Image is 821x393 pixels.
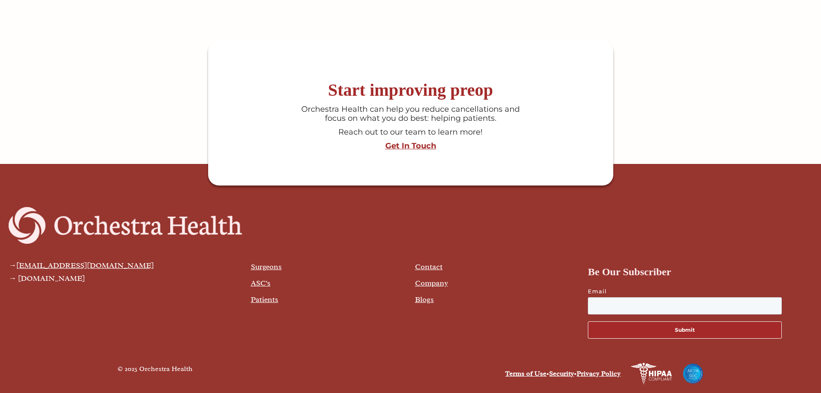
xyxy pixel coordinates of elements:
div: Orchestra Health can help you reduce cancellations and focus on what you do best: helping patients. [297,105,524,123]
div: → [9,261,154,270]
div: • • [415,368,621,380]
a: Terms of Use [505,369,546,378]
div: → [DOMAIN_NAME] [9,274,154,283]
h4: Be Our Subscriber [588,264,803,280]
a: Security [549,369,574,378]
div: © 2025 Orchestra Health [118,363,193,384]
a: Get In Touch [212,141,609,151]
label: Email [588,287,803,296]
a: ASC's [251,278,271,288]
button: Submit [588,321,782,339]
a: Patients [251,295,278,304]
a: Surgeons [251,262,282,271]
a: Blogs [415,295,434,304]
a: [EMAIL_ADDRESS][DOMAIN_NAME] [16,261,154,270]
a: Contact [415,262,443,271]
a: Privacy Policy [577,369,621,378]
a: Company [415,278,448,288]
h6: Start improving preop [212,80,609,101]
div: Reach out to our team to learn more! [297,128,524,137]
